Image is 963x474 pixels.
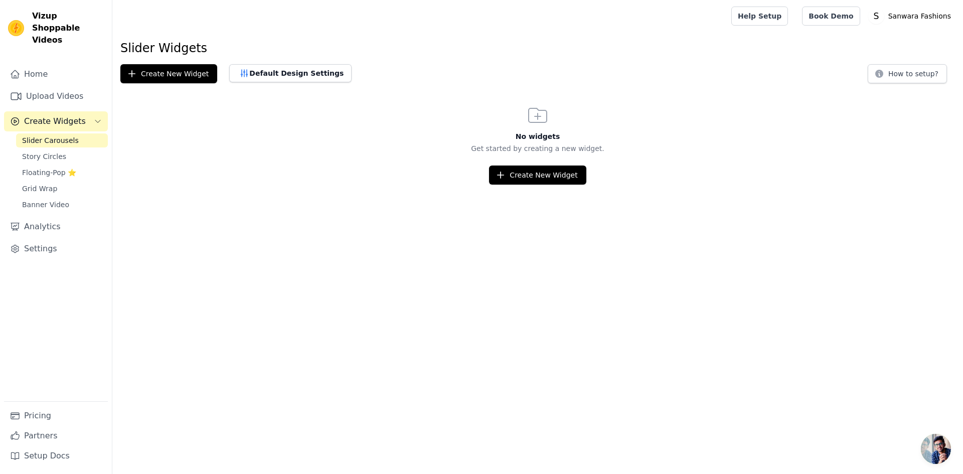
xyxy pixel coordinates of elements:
button: Default Design Settings [229,64,352,82]
span: Vizup Shoppable Videos [32,10,104,46]
a: Grid Wrap [16,182,108,196]
a: Open chat [921,434,951,464]
a: Analytics [4,217,108,237]
a: Pricing [4,406,108,426]
a: How to setup? [868,71,947,81]
a: Floating-Pop ⭐ [16,166,108,180]
a: Home [4,64,108,84]
a: Banner Video [16,198,108,212]
span: Floating-Pop ⭐ [22,168,76,178]
a: Help Setup [731,7,788,26]
p: Get started by creating a new widget. [112,143,963,153]
a: Story Circles [16,149,108,164]
a: Settings [4,239,108,259]
p: Sanwara Fashions [884,7,955,25]
button: Create Widgets [4,111,108,131]
span: Grid Wrap [22,184,57,194]
button: Create New Widget [120,64,217,83]
span: Create Widgets [24,115,86,127]
h1: Slider Widgets [120,40,955,56]
img: Vizup [8,20,24,36]
a: Book Demo [802,7,860,26]
a: Setup Docs [4,446,108,466]
a: Upload Videos [4,86,108,106]
a: Partners [4,426,108,446]
button: Create New Widget [489,166,586,185]
text: S [873,11,879,21]
button: How to setup? [868,64,947,83]
button: S Sanwara Fashions [868,7,955,25]
a: Slider Carousels [16,133,108,147]
span: Slider Carousels [22,135,79,145]
span: Story Circles [22,151,66,162]
h3: No widgets [112,131,963,141]
span: Banner Video [22,200,69,210]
